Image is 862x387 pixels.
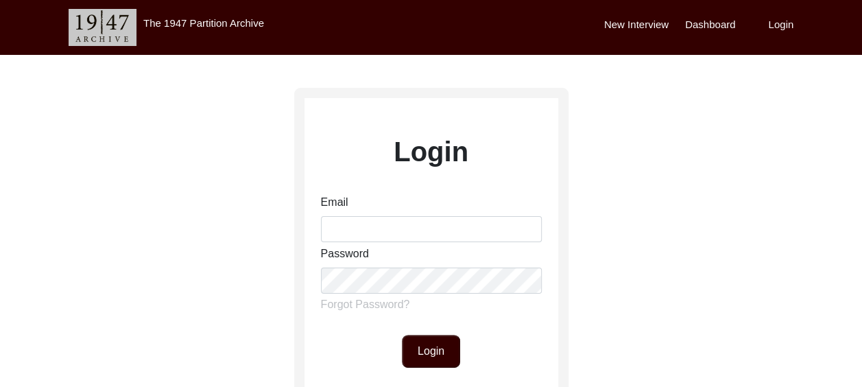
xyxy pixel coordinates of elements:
img: header-logo.png [69,9,136,46]
label: Forgot Password? [321,296,410,313]
label: New Interview [604,17,669,33]
label: Password [321,246,369,262]
button: Login [402,335,460,368]
label: The 1947 Partition Archive [143,17,264,29]
label: Dashboard [685,17,735,33]
label: Login [394,131,468,172]
label: Email [321,194,348,211]
label: Login [768,17,793,33]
